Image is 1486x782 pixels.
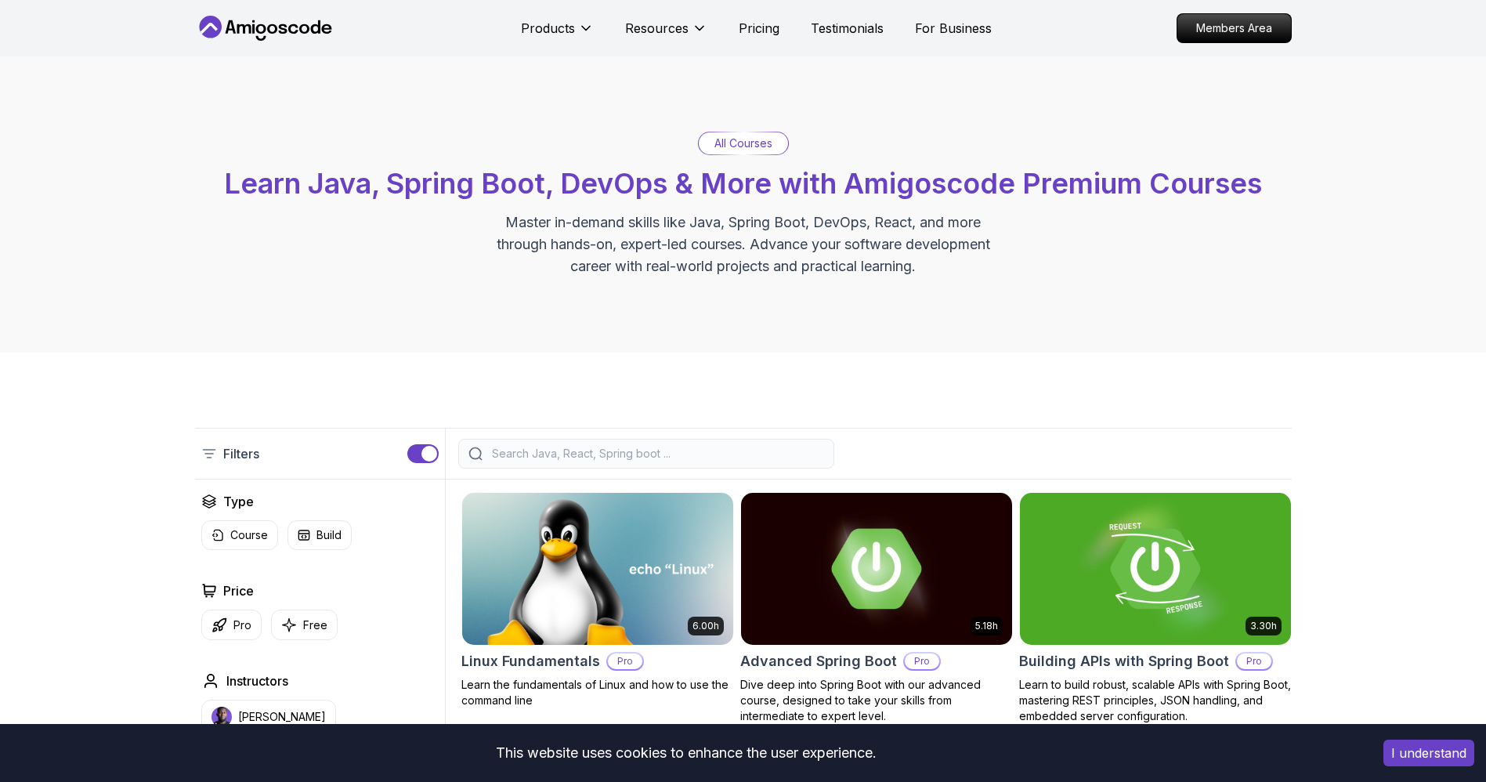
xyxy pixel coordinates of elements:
[201,610,262,640] button: Pro
[692,620,719,632] p: 6.00h
[461,492,734,708] a: Linux Fundamentals card6.00hLinux FundamentalsProLearn the fundamentals of Linux and how to use t...
[461,650,600,672] h2: Linux Fundamentals
[521,19,575,38] p: Products
[287,520,352,550] button: Build
[223,581,254,600] h2: Price
[489,446,824,462] input: Search Java, React, Spring boot ...
[608,653,642,669] p: Pro
[462,493,733,645] img: Linux Fundamentals card
[1019,492,1292,724] a: Building APIs with Spring Boot card3.30hBuilding APIs with Spring BootProLearn to build robust, s...
[714,136,772,151] p: All Courses
[480,212,1007,277] p: Master in-demand skills like Java, Spring Boot, DevOps, React, and more through hands-on, expert-...
[975,620,998,632] p: 5.18h
[226,672,288,690] h2: Instructors
[223,444,259,463] p: Filters
[739,19,779,38] a: Pricing
[1237,653,1271,669] p: Pro
[1177,13,1292,43] a: Members Area
[1019,677,1292,724] p: Learn to build robust, scalable APIs with Spring Boot, mastering REST principles, JSON handling, ...
[741,493,1012,645] img: Advanced Spring Boot card
[230,527,268,543] p: Course
[303,617,327,633] p: Free
[740,677,1013,724] p: Dive deep into Spring Boot with our advanced course, designed to take your skills from intermedia...
[1177,14,1291,42] p: Members Area
[238,709,326,725] p: [PERSON_NAME]
[915,19,992,38] a: For Business
[905,653,939,669] p: Pro
[223,492,254,511] h2: Type
[461,677,734,708] p: Learn the fundamentals of Linux and how to use the command line
[12,736,1360,770] div: This website uses cookies to enhance the user experience.
[233,617,251,633] p: Pro
[1250,620,1277,632] p: 3.30h
[212,707,232,727] img: instructor img
[811,19,884,38] a: Testimonials
[521,19,594,50] button: Products
[224,166,1262,201] span: Learn Java, Spring Boot, DevOps & More with Amigoscode Premium Courses
[625,19,707,50] button: Resources
[625,19,689,38] p: Resources
[316,527,342,543] p: Build
[1383,740,1474,766] button: Accept cookies
[740,650,897,672] h2: Advanced Spring Boot
[1020,493,1291,645] img: Building APIs with Spring Boot card
[201,700,336,734] button: instructor img[PERSON_NAME]
[740,492,1013,724] a: Advanced Spring Boot card5.18hAdvanced Spring BootProDive deep into Spring Boot with our advanced...
[271,610,338,640] button: Free
[201,520,278,550] button: Course
[1019,650,1229,672] h2: Building APIs with Spring Boot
